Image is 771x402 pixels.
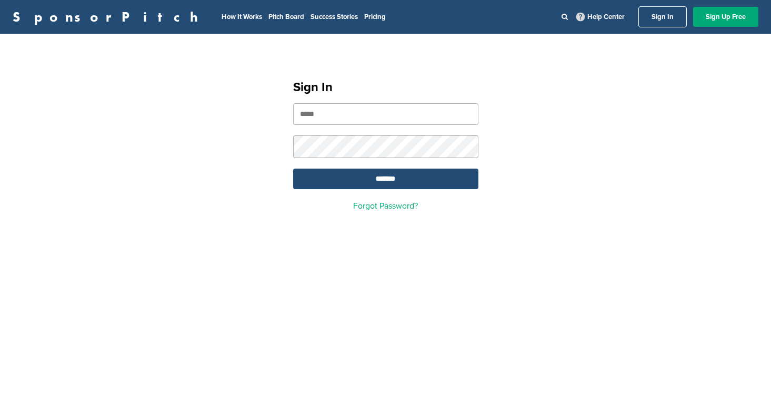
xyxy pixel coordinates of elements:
a: Sign In [638,6,687,27]
a: SponsorPitch [13,10,205,24]
a: Sign Up Free [693,7,758,27]
a: Pitch Board [268,13,304,21]
a: Success Stories [311,13,358,21]
a: How It Works [222,13,262,21]
a: Forgot Password? [353,201,418,211]
a: Pricing [364,13,386,21]
a: Help Center [574,11,627,23]
h1: Sign In [293,78,478,97]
